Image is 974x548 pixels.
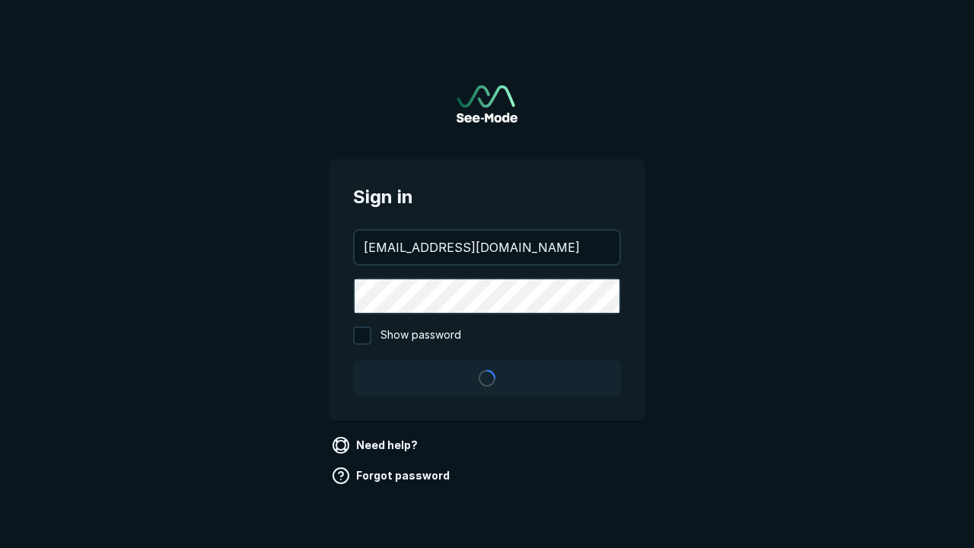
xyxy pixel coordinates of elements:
a: Need help? [329,433,424,457]
span: Sign in [353,183,621,211]
span: Show password [380,327,461,345]
img: See-Mode Logo [457,85,517,123]
a: Go to sign in [457,85,517,123]
input: your@email.com [355,231,619,264]
a: Forgot password [329,464,456,488]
